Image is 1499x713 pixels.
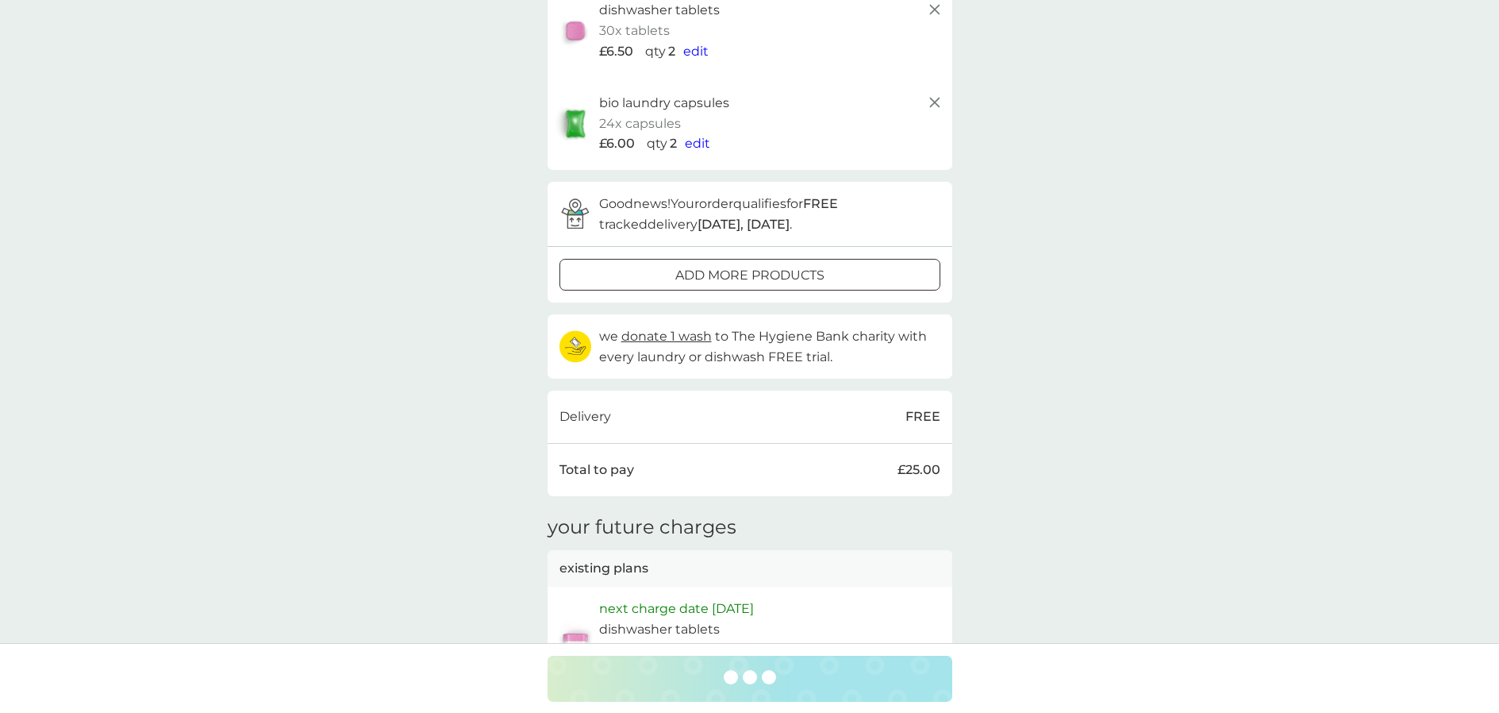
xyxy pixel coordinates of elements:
p: existing plans [559,558,648,579]
p: we to The Hygiene Bank charity with every laundry or dishwash FREE trial. [599,326,940,367]
span: edit [683,44,709,59]
button: edit [685,133,710,154]
span: donate 1 wash [621,329,712,344]
p: next charge date [DATE] [599,599,754,619]
button: edit [683,41,709,62]
p: qty [647,133,667,154]
p: 24x capsules [599,114,681,134]
p: qty [645,41,666,62]
strong: FREE [803,196,838,211]
p: 2 [668,41,675,62]
p: 30x tablets [599,639,670,660]
p: 30x tablets [599,21,670,41]
p: bio laundry capsules [599,93,729,114]
span: edit [685,136,710,151]
span: £6.50 [599,41,633,62]
span: £6.00 [599,133,635,154]
button: add more products [559,259,940,291]
p: FREE [905,407,940,427]
p: £25.00 [897,460,940,480]
p: Delivery [559,407,611,427]
p: Total to pay [559,460,634,480]
p: 2 [670,133,677,154]
h3: your future charges [548,516,736,539]
strong: [DATE], [DATE] [698,217,790,232]
p: Good news! Your order qualifies for tracked delivery . [599,194,940,234]
p: dishwasher tablets [599,619,720,640]
p: add more products [675,265,824,286]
